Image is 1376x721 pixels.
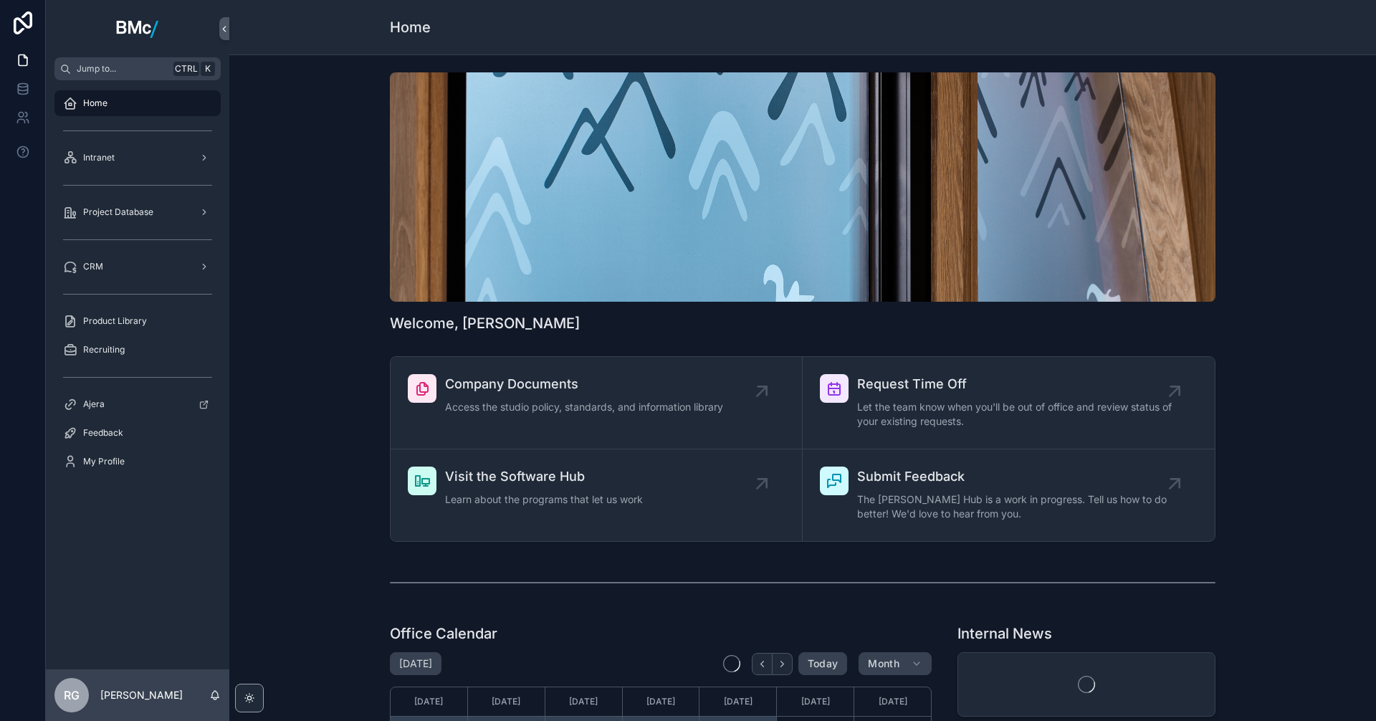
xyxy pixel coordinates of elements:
h1: Home [390,17,431,37]
a: Request Time OffLet the team know when you'll be out of office and review status of your existing... [803,357,1215,449]
span: CRM [83,261,103,272]
button: Back [752,653,773,675]
a: Product Library [54,308,221,334]
span: Month [868,657,899,670]
span: My Profile [83,456,125,467]
div: [DATE] [856,687,929,716]
span: Visit the Software Hub [445,467,643,487]
span: Intranet [83,152,115,163]
h1: Welcome, [PERSON_NAME] [390,313,580,333]
span: Company Documents [445,374,723,394]
div: [DATE] [779,687,851,716]
span: Jump to... [77,63,168,75]
div: [DATE] [470,687,543,716]
span: Request Time Off [857,374,1175,394]
span: Access the studio policy, standards, and information library [445,400,723,414]
a: Home [54,90,221,116]
div: [DATE] [625,687,697,716]
h1: Internal News [957,624,1052,644]
span: Recruiting [83,344,125,355]
a: Submit FeedbackThe [PERSON_NAME] Hub is a work in progress. Tell us how to do better! We'd love t... [803,449,1215,541]
span: Submit Feedback [857,467,1175,487]
span: Today [808,657,838,670]
a: Company DocumentsAccess the studio policy, standards, and information library [391,357,803,449]
a: Project Database [54,199,221,225]
span: K [202,63,214,75]
span: Feedback [83,427,123,439]
span: Let the team know when you'll be out of office and review status of your existing requests. [857,400,1175,429]
span: Learn about the programs that let us work [445,492,643,507]
a: Visit the Software HubLearn about the programs that let us work [391,449,803,541]
div: [DATE] [393,687,465,716]
a: Feedback [54,420,221,446]
a: Ajera [54,391,221,417]
span: Ctrl [173,62,199,76]
p: [PERSON_NAME] [100,688,183,702]
button: Today [798,652,848,675]
div: [DATE] [548,687,620,716]
a: Intranet [54,145,221,171]
button: Jump to...CtrlK [54,57,221,80]
span: RG [64,687,80,704]
a: Recruiting [54,337,221,363]
img: App logo [116,17,159,40]
span: Project Database [83,206,153,218]
div: [DATE] [702,687,774,716]
div: scrollable content [46,80,229,493]
span: Ajera [83,398,105,410]
span: Home [83,97,107,109]
h1: Office Calendar [390,624,497,644]
h2: [DATE] [399,656,432,671]
a: CRM [54,254,221,280]
button: Month [859,652,932,675]
button: Next [773,653,793,675]
span: Product Library [83,315,147,327]
a: My Profile [54,449,221,474]
span: The [PERSON_NAME] Hub is a work in progress. Tell us how to do better! We'd love to hear from you. [857,492,1175,521]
